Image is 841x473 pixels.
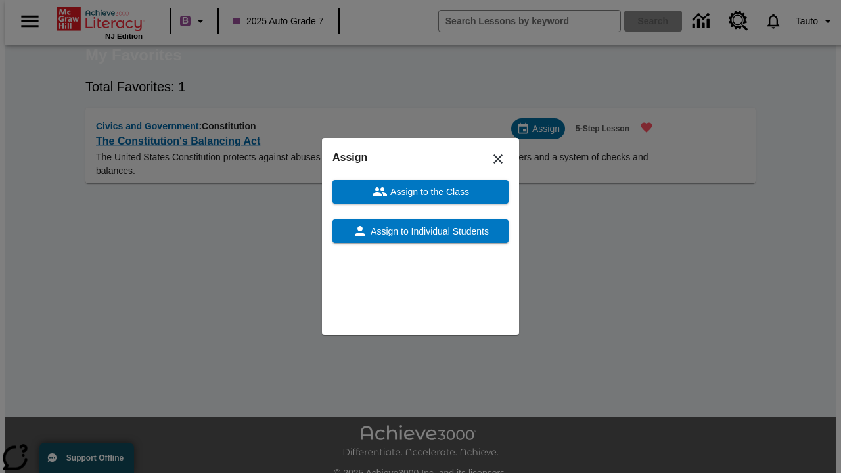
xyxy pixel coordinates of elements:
button: Assign to Individual Students [332,219,509,243]
button: Assign to the Class [332,180,509,204]
h6: Assign [332,148,509,167]
button: Close [482,143,514,175]
span: Assign to Individual Students [368,225,489,238]
span: Assign to the Class [388,185,469,199]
